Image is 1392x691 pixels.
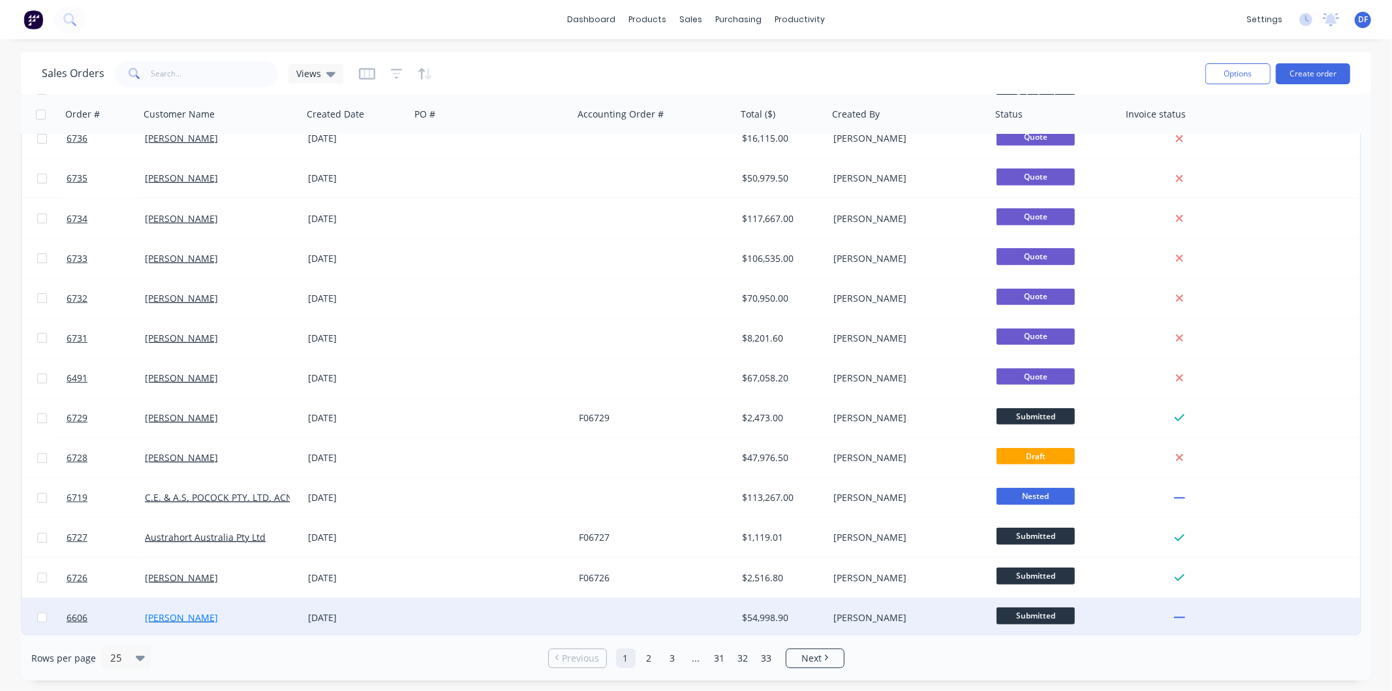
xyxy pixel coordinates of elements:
ul: Pagination [543,649,850,668]
a: 6726 [67,558,145,598]
a: [PERSON_NAME] [145,172,218,184]
span: Submitted [997,568,1075,584]
div: [PERSON_NAME] [833,252,978,265]
a: 6732 [67,279,145,318]
span: Quote [997,329,1075,345]
div: F06727 [579,531,724,544]
div: [DATE] [308,132,405,145]
div: [PERSON_NAME] [833,332,978,345]
a: Page 32 [734,649,753,668]
span: 6726 [67,571,87,585]
span: Next [801,652,822,665]
div: sales [673,10,709,29]
span: 6736 [67,132,87,145]
div: productivity [768,10,831,29]
div: [PERSON_NAME] [833,132,978,145]
a: Page 33 [757,649,777,668]
div: F06726 [579,571,724,585]
div: $50,979.50 [742,172,819,185]
span: 6729 [67,411,87,425]
span: Quote [997,368,1075,385]
div: F06729 [579,411,724,425]
div: Customer Name [144,108,215,121]
div: [PERSON_NAME] [833,611,978,624]
div: $113,267.00 [742,491,819,504]
a: 6729 [67,398,145,438]
div: $67,058.20 [742,372,819,385]
div: [PERSON_NAME] [833,411,978,425]
div: Accounting Order # [578,108,664,121]
div: $1,119.01 [742,531,819,544]
a: [PERSON_NAME] [145,212,218,225]
span: Submitted [997,408,1075,425]
div: [DATE] [308,292,405,305]
a: Page 31 [710,649,730,668]
a: C.E. & A.S. POCOCK PTY. LTD. ACN 007761980 AS TRUSTEE FOR POCOCK FAMILY TRUST ABN 34132505782 [145,491,604,504]
div: Created By [832,108,880,121]
span: 6606 [67,611,87,624]
input: Search... [151,61,279,87]
div: [DATE] [308,611,405,624]
a: Next page [786,652,844,665]
div: [DATE] [308,332,405,345]
span: Previous [562,652,599,665]
img: Factory [23,10,43,29]
div: [PERSON_NAME] [833,531,978,544]
span: Quote [997,169,1075,185]
a: 6606 [67,598,145,637]
span: 6735 [67,172,87,185]
span: Quote [997,129,1075,145]
a: dashboard [561,10,622,29]
span: 6733 [67,252,87,265]
div: [PERSON_NAME] [833,451,978,464]
span: 6491 [67,372,87,385]
a: 6731 [67,319,145,358]
span: 6734 [67,212,87,225]
div: [DATE] [308,571,405,585]
a: 6733 [67,239,145,278]
div: [PERSON_NAME] [833,491,978,504]
a: [PERSON_NAME] [145,252,218,265]
div: Order # [65,108,100,121]
div: [PERSON_NAME] [833,212,978,225]
span: 6732 [67,292,87,305]
div: [DATE] [308,372,405,385]
a: 6736 [67,119,145,158]
a: [PERSON_NAME] [145,451,218,464]
span: 6727 [67,531,87,544]
button: Create order [1276,63,1350,84]
span: Submitted [997,528,1075,544]
a: 6734 [67,199,145,238]
a: 6728 [67,438,145,477]
div: [DATE] [308,212,405,225]
span: Nested [997,488,1075,504]
div: $54,998.90 [742,611,819,624]
a: [PERSON_NAME] [145,132,218,144]
div: $106,535.00 [742,252,819,265]
span: Draft [997,448,1075,464]
a: [PERSON_NAME] [145,332,218,344]
div: Total ($) [741,108,775,121]
div: $117,667.00 [742,212,819,225]
h1: Sales Orders [42,67,104,80]
a: [PERSON_NAME] [145,292,218,304]
div: [DATE] [308,172,405,185]
div: $16,115.00 [742,132,819,145]
div: PO # [414,108,435,121]
div: $47,976.50 [742,451,819,464]
a: [PERSON_NAME] [145,611,218,624]
a: Page 2 [640,649,659,668]
a: 6719 [67,478,145,517]
div: [PERSON_NAME] [833,372,978,385]
span: 6728 [67,451,87,464]
div: Status [995,108,1023,121]
div: products [622,10,673,29]
div: [PERSON_NAME] [833,571,978,585]
div: [PERSON_NAME] [833,172,978,185]
a: [PERSON_NAME] [145,372,218,384]
div: [DATE] [308,451,405,464]
span: 6719 [67,491,87,504]
a: Austrahort Australia Pty Ltd [145,531,266,543]
div: [DATE] [308,252,405,265]
a: [PERSON_NAME] [145,411,218,424]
